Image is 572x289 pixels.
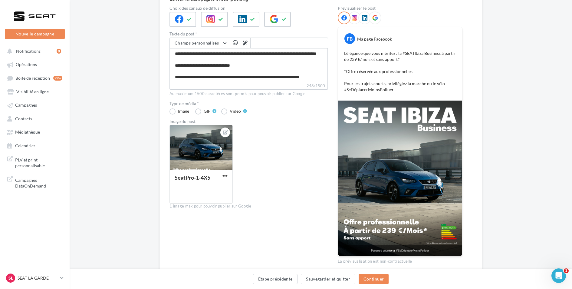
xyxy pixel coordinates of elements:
[15,116,32,121] span: Contacts
[169,101,328,106] label: Type de média *
[344,33,355,44] div: FB
[169,119,328,124] div: Image du post
[18,275,58,281] p: SEAT LA GARDE
[4,113,66,124] a: Contacts
[564,268,569,273] span: 1
[4,99,66,110] a: Campagnes
[170,38,230,48] button: Champs personnalisés
[15,156,62,169] span: PLV et print personnalisable
[15,143,35,148] span: Calendrier
[16,48,41,54] span: Notifications
[169,204,328,209] div: 1 image max pour pouvoir publier sur Google
[357,36,392,42] div: Ma page Facebook
[5,29,65,39] button: Nouvelle campagne
[178,109,189,113] div: Image
[169,91,328,97] div: Au maximum 1500 caractères sont permis pour pouvoir publier sur Google
[230,109,241,113] div: Vidéo
[15,130,40,135] span: Médiathèque
[16,62,37,67] span: Opérations
[175,40,219,45] span: Champs personnalisés
[16,89,49,94] span: Visibilité en ligne
[4,140,66,151] a: Calendrier
[4,86,66,97] a: Visibilité en ligne
[8,275,13,281] span: SL
[338,6,462,10] div: Prévisualiser le post
[359,274,389,284] button: Continuer
[4,126,66,137] a: Médiathèque
[57,49,61,54] div: 8
[4,72,66,84] a: Boîte de réception99+
[338,256,462,264] div: La prévisualisation est non-contractuelle
[4,174,66,191] a: Campagnes DataOnDemand
[169,32,328,36] label: Texte du post *
[15,103,37,108] span: Campagnes
[169,83,328,90] label: 248/1500
[4,153,66,171] a: PLV et print personnalisable
[15,75,50,81] span: Boîte de réception
[15,176,62,189] span: Campagnes DataOnDemand
[344,50,456,93] p: L’élégance que vous méritez : la #SEATIbiza Business à partir de 239 €/mois et sans apport.* *Off...
[4,45,64,56] button: Notifications 8
[53,76,62,81] div: 99+
[551,268,566,283] iframe: Intercom live chat
[169,6,328,10] label: Choix des canaux de diffusion
[5,272,65,284] a: SL SEAT LA GARDE
[253,274,298,284] button: Étape précédente
[175,174,210,181] div: SeatPro-1-4X5
[204,109,210,113] div: GIF
[4,59,66,70] a: Opérations
[301,274,355,284] button: Sauvegarder et quitter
